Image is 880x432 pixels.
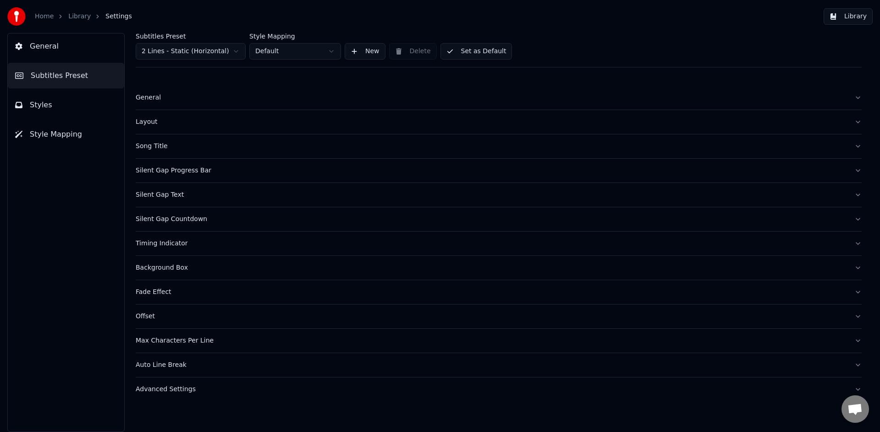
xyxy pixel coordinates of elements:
div: Auto Line Break [136,360,847,370]
button: New [345,43,385,60]
button: Song Title [136,134,862,158]
button: General [8,33,124,59]
button: General [136,86,862,110]
button: Silent Gap Progress Bar [136,159,862,183]
nav: breadcrumb [35,12,132,21]
a: Library [68,12,91,21]
button: Style Mapping [8,122,124,147]
button: Set as Default [440,43,512,60]
span: Subtitles Preset [31,70,88,81]
button: Auto Line Break [136,353,862,377]
div: Silent Gap Text [136,190,847,199]
div: Silent Gap Countdown [136,215,847,224]
div: Layout [136,117,847,127]
label: Subtitles Preset [136,33,246,39]
span: Style Mapping [30,129,82,140]
div: Background Box [136,263,847,272]
div: Silent Gap Progress Bar [136,166,847,175]
button: Silent Gap Text [136,183,862,207]
button: Background Box [136,256,862,280]
img: youka [7,7,26,26]
div: Advanced Settings [136,385,847,394]
button: Silent Gap Countdown [136,207,862,231]
span: General [30,41,59,52]
div: Timing Indicator [136,239,847,248]
div: Song Title [136,142,847,151]
span: Settings [105,12,132,21]
div: General [136,93,847,102]
label: Style Mapping [249,33,341,39]
a: Home [35,12,54,21]
button: Library [824,8,873,25]
div: Fade Effect [136,288,847,297]
button: Layout [136,110,862,134]
button: Subtitles Preset [8,63,124,89]
button: Styles [8,92,124,118]
button: Offset [136,305,862,328]
button: Max Characters Per Line [136,329,862,353]
div: Max Characters Per Line [136,336,847,345]
span: Styles [30,100,52,111]
div: Offset [136,312,847,321]
button: Advanced Settings [136,377,862,401]
button: Timing Indicator [136,232,862,255]
button: Fade Effect [136,280,862,304]
div: 채팅 열기 [841,395,869,423]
